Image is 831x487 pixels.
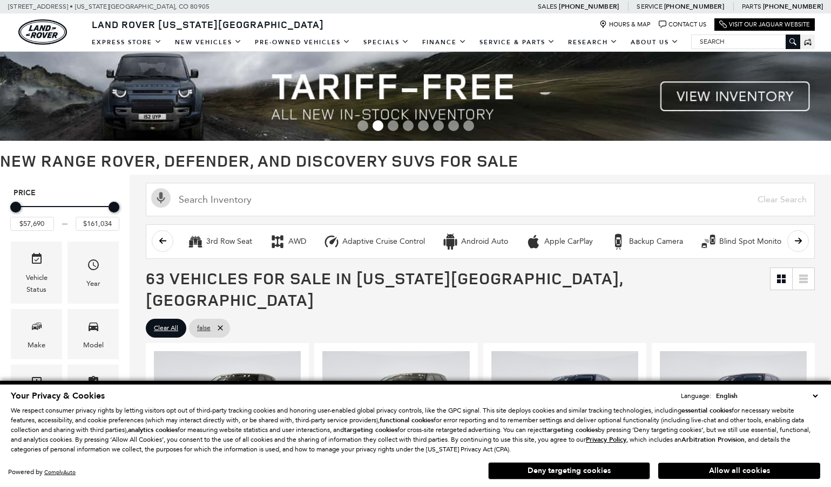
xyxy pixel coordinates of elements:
[787,230,809,252] button: scroll right
[10,202,21,212] div: Minimum Price
[85,18,330,31] a: Land Rover [US_STATE][GEOGRAPHIC_DATA]
[8,469,76,476] div: Powered by
[519,230,599,253] button: Apple CarPlayApple CarPlay
[151,188,171,208] svg: Click to toggle on voice search
[67,242,119,304] div: YearYear
[85,33,685,52] nav: Main Navigation
[44,469,76,476] a: ComplyAuto
[83,339,104,351] div: Model
[11,365,62,415] div: TrimTrim
[637,3,662,10] span: Service
[8,3,210,10] a: [STREET_ADDRESS] • [US_STATE][GEOGRAPHIC_DATA], CO 80905
[719,20,810,29] a: Visit Our Jaguar Website
[28,339,45,351] div: Make
[87,373,100,395] span: Features
[30,317,43,339] span: Make
[67,309,119,359] div: ModelModel
[11,390,105,402] span: Your Privacy & Cookies
[624,33,685,52] a: About Us
[269,234,286,250] div: AWD
[154,351,301,461] img: 2026 LAND ROVER Range Rover Evoque S
[491,351,638,461] img: 2025 LAND ROVER Range Rover Evoque S
[317,230,431,253] button: Adaptive Cruise ControlAdaptive Cruise Control
[11,309,62,359] div: MakeMake
[373,120,383,131] span: Go to slide 2
[11,406,820,454] p: We respect consumer privacy rights by letting visitors opt out of third-party tracking cookies an...
[152,230,173,252] button: scroll left
[87,256,100,278] span: Year
[559,2,619,11] a: [PHONE_NUMBER]
[763,2,823,11] a: [PHONE_NUMBER]
[544,237,593,246] div: Apple CarPlay
[604,230,689,253] button: Backup CameraBackup Camera
[388,120,398,131] span: Go to slide 3
[660,351,807,461] img: 2025 LAND ROVER Range Rover Evoque S
[416,33,473,52] a: Finance
[562,33,624,52] a: Research
[357,120,368,131] span: Go to slide 1
[659,20,706,29] a: Contact Us
[11,242,62,304] div: VehicleVehicle Status
[85,33,168,52] a: EXPRESS STORE
[30,250,43,272] span: Vehicle
[525,234,542,250] div: Apple CarPlay
[146,267,623,311] span: 63 Vehicles for Sale in [US_STATE][GEOGRAPHIC_DATA], [GEOGRAPHIC_DATA]
[197,321,211,335] span: false
[473,33,562,52] a: Service & Parts
[168,33,248,52] a: New Vehicles
[10,198,119,231] div: Price
[694,230,790,253] button: Blind Spot MonitorBlind Spot Monitor
[461,237,508,246] div: Android Auto
[92,18,324,31] span: Land Rover [US_STATE][GEOGRAPHIC_DATA]
[538,3,557,10] span: Sales
[13,188,116,198] h5: Price
[380,416,434,424] strong: functional cookies
[18,19,67,45] img: Land Rover
[323,234,340,250] div: Adaptive Cruise Control
[463,120,474,131] span: Go to slide 8
[146,183,815,216] input: Search Inventory
[599,20,651,29] a: Hours & Map
[448,120,459,131] span: Go to slide 7
[288,237,306,246] div: AWD
[86,278,100,290] div: Year
[742,3,761,10] span: Parts
[67,365,119,415] div: FeaturesFeatures
[206,237,252,246] div: 3rd Row Seat
[87,317,100,339] span: Model
[10,217,54,231] input: Minimum
[629,237,683,246] div: Backup Camera
[19,272,54,296] div: Vehicle Status
[248,33,357,52] a: Pre-Owned Vehicles
[700,234,717,250] div: Blind Spot Monitor
[586,436,626,443] a: Privacy Policy
[681,435,745,444] strong: Arbitration Provision
[433,120,444,131] span: Go to slide 6
[322,351,469,461] img: 2025 LAND ROVER Discovery Sport S
[187,234,204,250] div: 3rd Row Seat
[344,426,397,434] strong: targeting cookies
[403,120,414,131] span: Go to slide 4
[610,234,626,250] div: Backup Camera
[713,390,820,401] select: Language Select
[181,230,258,253] button: 3rd Row Seat3rd Row Seat
[154,321,178,335] span: Clear All
[719,237,784,246] div: Blind Spot Monitor
[128,426,178,434] strong: analytics cookies
[264,230,312,253] button: AWDAWD
[442,234,458,250] div: Android Auto
[342,237,425,246] div: Adaptive Cruise Control
[30,373,43,395] span: Trim
[692,35,800,48] input: Search
[681,393,711,399] div: Language:
[681,406,732,415] strong: essential cookies
[418,120,429,131] span: Go to slide 5
[488,462,650,479] button: Deny targeting cookies
[18,19,67,45] a: land-rover
[109,202,119,212] div: Maximum Price
[357,33,416,52] a: Specials
[658,463,820,479] button: Allow all cookies
[544,426,598,434] strong: targeting cookies
[664,2,724,11] a: [PHONE_NUMBER]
